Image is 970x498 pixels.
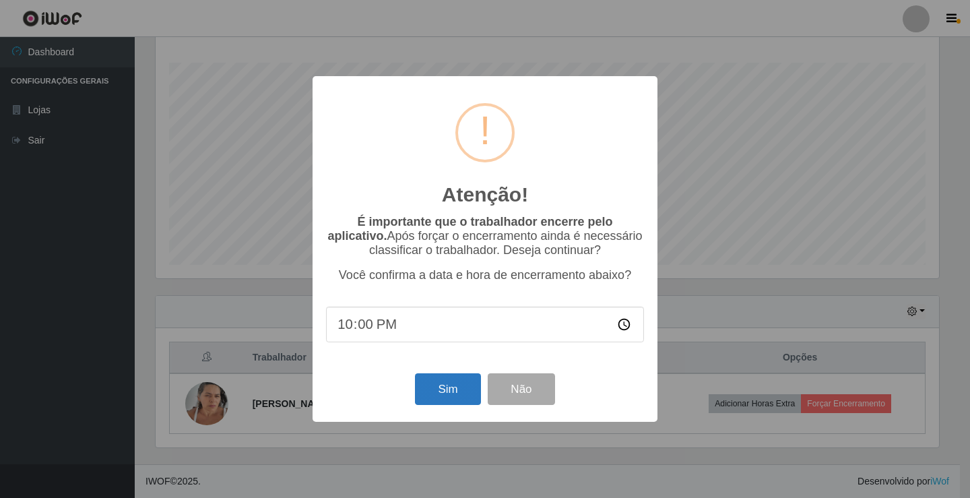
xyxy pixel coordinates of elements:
h2: Atenção! [442,183,528,207]
button: Sim [415,373,480,405]
p: Após forçar o encerramento ainda é necessário classificar o trabalhador. Deseja continuar? [326,215,644,257]
b: É importante que o trabalhador encerre pelo aplicativo. [327,215,612,243]
button: Não [488,373,554,405]
p: Você confirma a data e hora de encerramento abaixo? [326,268,644,282]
